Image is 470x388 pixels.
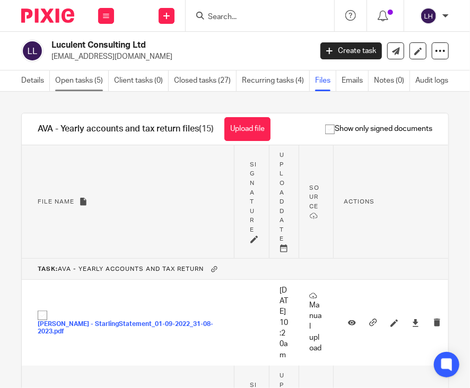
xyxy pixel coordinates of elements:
[199,125,214,133] span: (15)
[309,292,323,354] p: Manual upload
[207,13,302,22] input: Search
[38,266,58,272] b: Task:
[310,185,320,209] span: Source
[174,70,237,91] a: Closed tasks (27)
[38,124,214,135] h1: AVA - Yearly accounts and tax return files
[21,8,74,23] img: Pixie
[280,285,288,360] p: [DATE] 10:20am
[51,51,304,62] p: [EMAIL_ADDRESS][DOMAIN_NAME]
[374,70,410,91] a: Notes (0)
[38,321,229,336] button: [PERSON_NAME] - StarlingStatement_01-09-2022_31-08-2023.pdf
[114,70,169,91] a: Client tasks (0)
[320,42,382,59] a: Create task
[32,305,53,325] input: Select
[420,7,437,24] img: svg%3E
[21,70,50,91] a: Details
[412,318,420,328] a: Download
[38,266,204,272] span: AVA - Yearly accounts and tax return
[280,152,285,242] span: Upload date
[21,40,43,62] img: svg%3E
[315,70,336,91] a: Files
[242,70,310,91] a: Recurring tasks (4)
[55,70,109,91] a: Open tasks (5)
[51,40,254,51] h2: Luculent Consulting Ltd
[224,117,271,141] button: Upload file
[342,70,369,91] a: Emails
[38,199,74,205] span: File name
[344,199,375,205] span: Actions
[325,124,432,134] span: Show only signed documents
[250,162,257,233] span: Signature
[415,70,454,91] a: Audit logs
